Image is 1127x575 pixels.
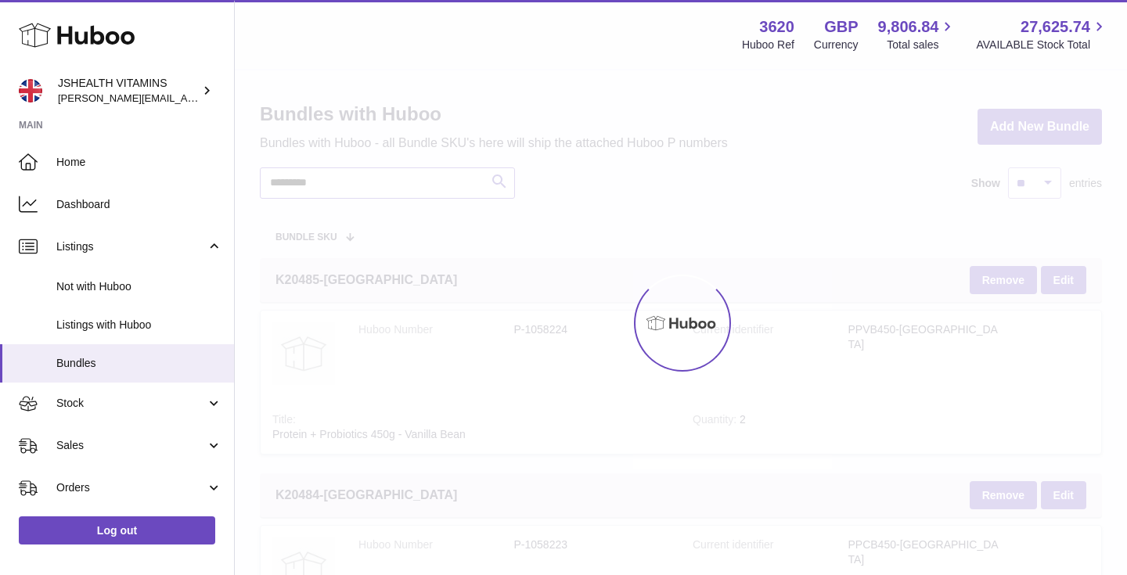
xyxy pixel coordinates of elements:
span: Dashboard [56,197,222,212]
strong: GBP [824,16,858,38]
span: Stock [56,396,206,411]
span: 27,625.74 [1021,16,1090,38]
a: 9,806.84 Total sales [878,16,957,52]
div: Huboo Ref [742,38,794,52]
span: [PERSON_NAME][EMAIL_ADDRESS][DOMAIN_NAME] [58,92,314,104]
span: Listings [56,239,206,254]
span: AVAILABLE Stock Total [976,38,1108,52]
span: Orders [56,480,206,495]
span: Not with Huboo [56,279,222,294]
span: Total sales [887,38,956,52]
span: 9,806.84 [878,16,939,38]
a: 27,625.74 AVAILABLE Stock Total [976,16,1108,52]
div: Currency [814,38,859,52]
span: Bundles [56,356,222,371]
span: Sales [56,438,206,453]
div: JSHEALTH VITAMINS [58,76,199,106]
span: Home [56,155,222,170]
img: francesca@jshealthvitamins.com [19,79,42,102]
span: Listings with Huboo [56,318,222,332]
a: Log out [19,516,215,544]
strong: 3620 [759,16,794,38]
